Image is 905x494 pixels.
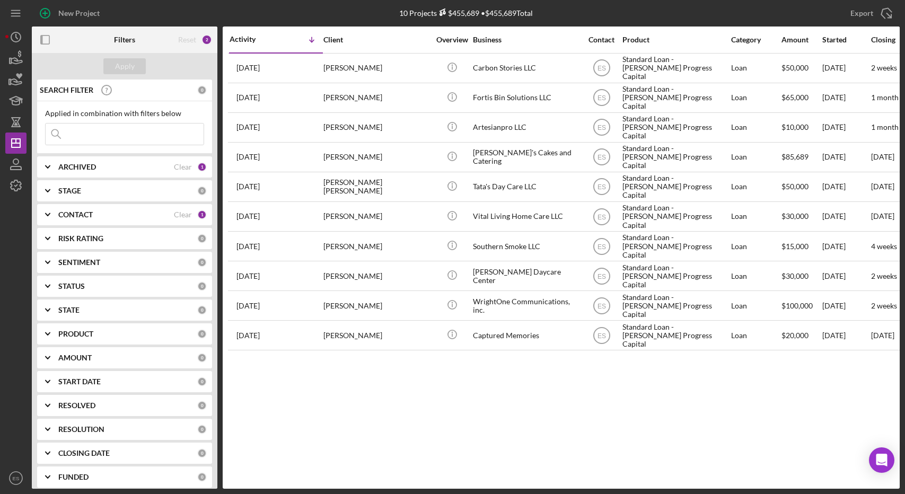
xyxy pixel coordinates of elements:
div: Reset [178,36,196,44]
b: CLOSING DATE [58,449,110,457]
b: START DATE [58,377,101,386]
div: Loan [731,84,780,112]
div: Client [323,36,429,44]
div: Amount [781,36,821,44]
div: Captured Memories [473,321,579,349]
text: ES [597,272,605,280]
div: Loan [731,321,780,349]
b: STATE [58,306,80,314]
div: Applied in combination with filters below [45,109,204,118]
div: 0 [197,329,207,339]
div: Loan [731,143,780,171]
div: Standard Loan - [PERSON_NAME] Progress Capital [622,321,728,349]
div: Artesianpro LLC [473,113,579,142]
div: [PERSON_NAME] Daycare Center [473,262,579,290]
time: 1 month [871,122,899,131]
div: 0 [197,472,207,482]
div: Loan [731,232,780,260]
span: $85,689 [781,152,809,161]
b: RESOLVED [58,401,95,410]
div: $455,689 [437,8,479,17]
div: [DATE] [822,173,870,201]
div: 0 [197,401,207,410]
div: Vital Living Home Care LLC [473,202,579,231]
time: 2025-09-04 15:16 [236,123,260,131]
text: ES [597,332,605,339]
div: Export [850,3,873,24]
div: [DATE] [822,54,870,82]
b: ARCHIVED [58,163,96,171]
span: $65,000 [781,93,809,102]
time: 2025-08-26 15:06 [236,212,260,220]
time: 2025-09-08 19:16 [236,64,260,72]
div: [PERSON_NAME]'s Cakes and Catering [473,143,579,171]
div: Loan [731,292,780,320]
text: ES [13,475,20,481]
span: $100,000 [781,301,813,310]
div: Loan [731,54,780,82]
b: FUNDED [58,473,89,481]
div: 0 [197,186,207,196]
time: 2025-08-11 11:23 [236,302,260,310]
div: [DATE] [822,202,870,231]
div: Standard Loan - [PERSON_NAME] Progress Capital [622,232,728,260]
div: [PERSON_NAME] [323,54,429,82]
div: Standard Loan - [PERSON_NAME] Progress Capital [622,202,728,231]
button: Apply [103,58,146,74]
time: 2 weeks [871,63,897,72]
div: [PERSON_NAME] [323,292,429,320]
div: Business [473,36,579,44]
span: $30,000 [781,271,809,280]
b: SEARCH FILTER [40,86,93,94]
text: ES [597,154,605,161]
span: $15,000 [781,242,809,251]
div: 1 [197,162,207,172]
div: Loan [731,113,780,142]
div: [PERSON_NAME] [323,113,429,142]
div: 0 [197,281,207,291]
time: 2 weeks [871,301,897,310]
text: ES [597,124,605,131]
div: [DATE] [822,84,870,112]
div: Clear [174,210,192,219]
b: STAGE [58,187,81,195]
div: 10 Projects • $455,689 Total [399,8,533,17]
span: $30,000 [781,211,809,220]
button: Export [840,3,900,24]
text: ES [597,213,605,220]
b: PRODUCT [58,330,93,338]
time: 2025-09-03 14:44 [236,182,260,191]
time: 4 weeks [871,242,897,251]
div: Standard Loan - [PERSON_NAME] Progress Capital [622,262,728,290]
div: Open Intercom Messenger [869,447,894,473]
div: 0 [197,353,207,363]
div: Fortis Bin Solutions LLC [473,84,579,112]
span: $50,000 [781,182,809,191]
div: [PERSON_NAME] [323,202,429,231]
div: Activity [230,35,276,43]
text: ES [597,65,605,72]
div: [DATE] [822,321,870,349]
div: Loan [731,202,780,231]
button: New Project [32,3,110,24]
b: CONTACT [58,210,93,219]
div: Standard Loan - [PERSON_NAME] Progress Capital [622,143,728,171]
text: ES [597,243,605,250]
time: [DATE] [871,211,894,220]
div: Category [731,36,780,44]
text: ES [597,183,605,191]
div: Standard Loan - [PERSON_NAME] Progress Capital [622,292,728,320]
div: Product [622,36,728,44]
time: 2025-08-20 13:53 [236,242,260,251]
b: SENTIMENT [58,258,100,267]
b: RESOLUTION [58,425,104,434]
div: [DATE] [822,262,870,290]
div: Loan [731,173,780,201]
button: ES [5,467,27,489]
div: [PERSON_NAME] [323,232,429,260]
div: Loan [731,262,780,290]
div: Standard Loan - [PERSON_NAME] Progress Capital [622,84,728,112]
b: STATUS [58,282,85,290]
div: [DATE] [822,292,870,320]
div: 0 [197,377,207,386]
